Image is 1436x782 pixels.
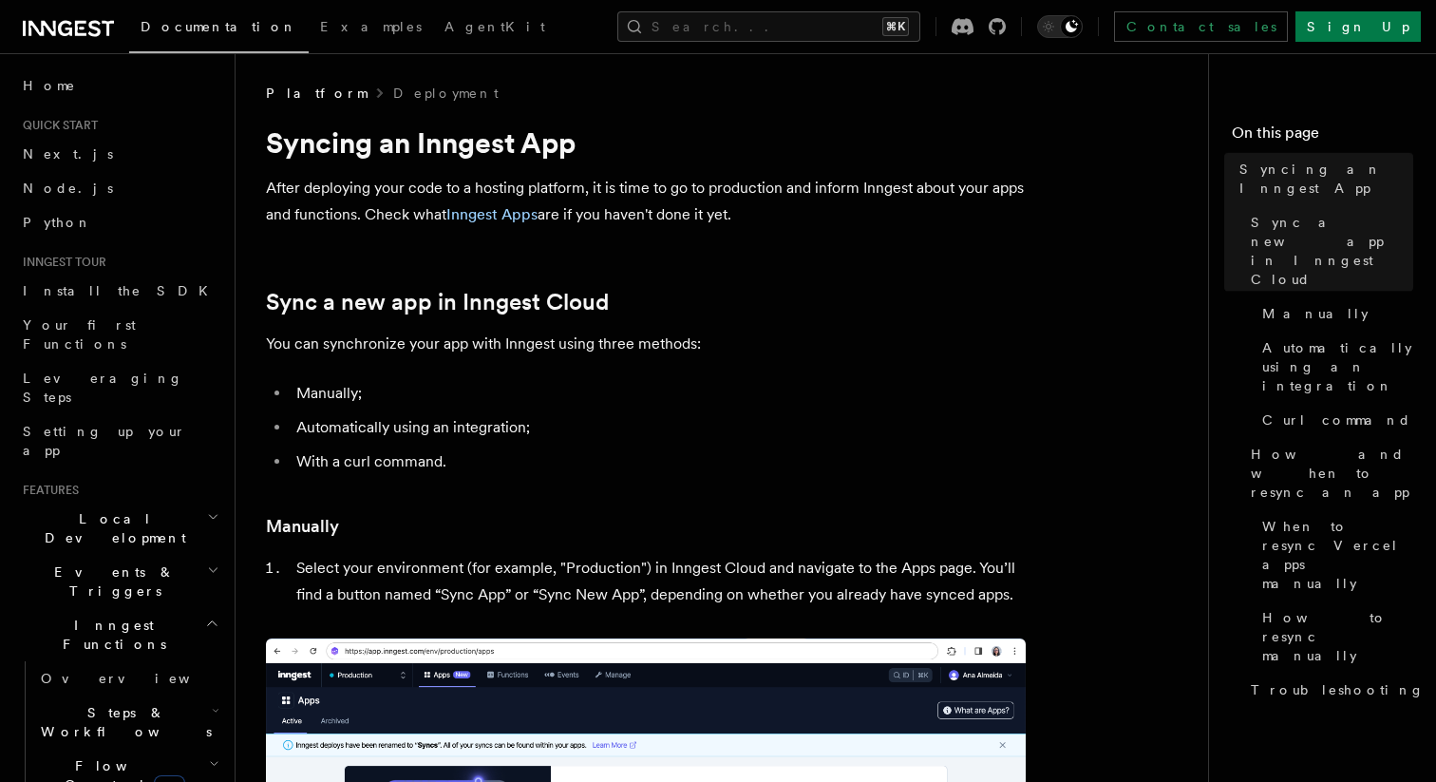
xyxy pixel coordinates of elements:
a: Next.js [15,137,223,171]
a: Setting up your app [15,414,223,467]
span: Syncing an Inngest App [1239,160,1413,198]
button: Local Development [15,502,223,555]
a: Install the SDK [15,274,223,308]
span: Leveraging Steps [23,371,183,405]
span: Steps & Workflows [33,703,212,741]
span: Events & Triggers [15,563,207,601]
span: Manually [1262,304,1369,323]
span: Install the SDK [23,283,219,298]
a: Examples [309,6,433,51]
a: Documentation [129,6,309,53]
kbd: ⌘K [882,17,909,36]
a: Overview [33,661,223,696]
li: Select your environment (for example, "Production") in Inngest Cloud and navigate to the Apps pag... [291,555,1026,608]
a: Contact sales [1114,11,1288,42]
a: Sync a new app in Inngest Cloud [266,289,609,315]
a: How to resync manually [1255,601,1413,673]
span: AgentKit [444,19,545,34]
span: Platform [266,84,367,103]
a: Python [15,205,223,239]
a: Leveraging Steps [15,361,223,414]
a: Manually [266,513,339,540]
a: Node.js [15,171,223,205]
h1: Syncing an Inngest App [266,125,1026,160]
span: Python [23,215,92,230]
span: Node.js [23,181,113,196]
span: Troubleshooting [1251,680,1425,699]
h4: On this page [1232,122,1413,152]
span: Overview [41,671,236,686]
span: Features [15,483,79,498]
a: Manually [1255,296,1413,331]
a: Automatically using an integration [1255,331,1413,403]
a: Sync a new app in Inngest Cloud [1243,205,1413,296]
a: Sign Up [1295,11,1421,42]
span: Examples [320,19,422,34]
a: Curl command [1255,403,1413,437]
button: Steps & Workflows [33,696,223,749]
span: Your first Functions [23,317,136,352]
span: Sync a new app in Inngest Cloud [1251,213,1413,289]
span: Inngest Functions [15,616,205,654]
p: After deploying your code to a hosting platform, it is time to go to production and inform Innges... [266,175,1026,228]
a: Your first Functions [15,308,223,361]
span: Next.js [23,146,113,162]
span: Documentation [141,19,297,34]
span: Quick start [15,118,98,133]
li: Manually; [291,380,1026,407]
span: Home [23,76,76,95]
button: Search...⌘K [617,11,920,42]
a: Deployment [393,84,499,103]
a: How and when to resync an app [1243,437,1413,509]
span: Local Development [15,509,207,547]
a: Inngest Apps [446,205,538,223]
a: Syncing an Inngest App [1232,152,1413,205]
button: Toggle dark mode [1037,15,1083,38]
span: When to resync Vercel apps manually [1262,517,1413,593]
button: Events & Triggers [15,555,223,608]
span: Automatically using an integration [1262,338,1413,395]
span: Curl command [1262,410,1411,429]
li: With a curl command. [291,448,1026,475]
span: How to resync manually [1262,608,1413,665]
a: Home [15,68,223,103]
li: Automatically using an integration; [291,414,1026,441]
a: Troubleshooting [1243,673,1413,707]
p: You can synchronize your app with Inngest using three methods: [266,331,1026,357]
span: Setting up your app [23,424,186,458]
span: How and when to resync an app [1251,445,1413,502]
span: Inngest tour [15,255,106,270]
a: When to resync Vercel apps manually [1255,509,1413,601]
a: AgentKit [433,6,557,51]
button: Inngest Functions [15,608,223,661]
